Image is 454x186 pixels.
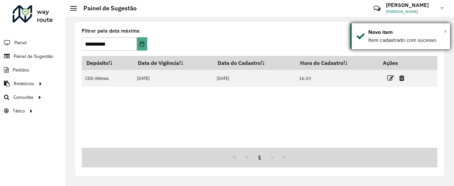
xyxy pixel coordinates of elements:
[399,74,404,83] a: Excluir
[386,9,436,15] span: [PERSON_NAME]
[295,70,378,87] td: 16:19
[133,56,213,70] th: Data de Vigência
[368,28,445,36] div: Novo item
[82,56,133,70] th: Depósito
[82,27,140,35] label: Filtrar pela data máxima
[386,2,436,8] h3: [PERSON_NAME]
[387,74,394,83] a: Editar
[368,36,445,44] div: Item cadastrado com sucesso
[14,53,53,60] span: Painel de Sugestão
[13,94,34,101] span: Consultas
[444,26,447,36] button: Close
[370,1,384,16] a: Contato Rápido
[77,5,137,12] h2: Painel de Sugestão
[133,70,213,87] td: [DATE]
[13,107,25,114] span: Tático
[444,28,447,35] span: ×
[295,56,378,70] th: Hora do Cadastro
[253,151,266,164] button: 1
[213,70,296,87] td: [DATE]
[137,37,147,51] button: Choose Date
[379,56,418,70] th: Ações
[13,67,29,74] span: Pedidos
[14,39,27,46] span: Painel
[213,56,296,70] th: Data do Cadastro
[82,70,133,87] td: CDD Alfenas
[14,80,34,87] span: Relatórios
